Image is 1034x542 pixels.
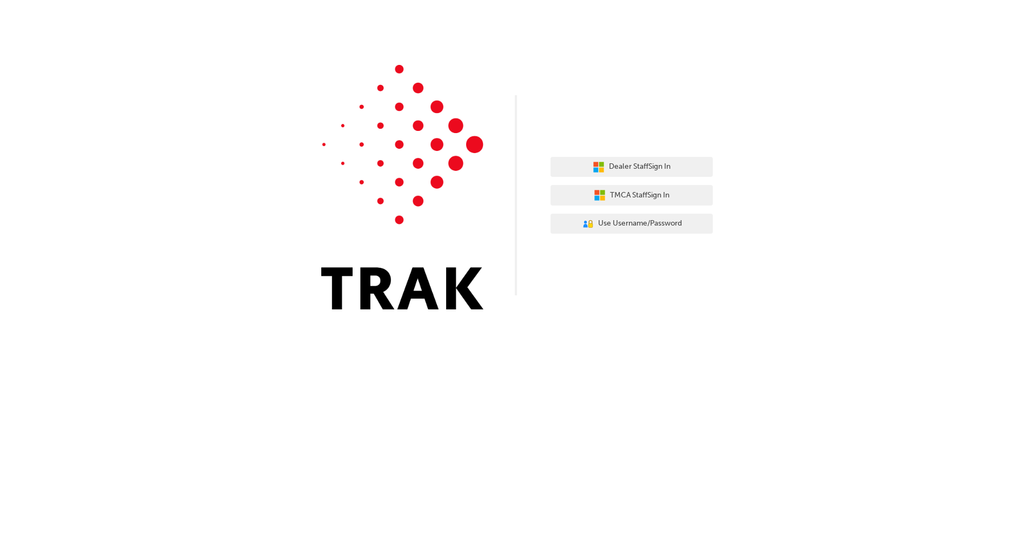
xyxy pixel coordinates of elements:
span: Dealer Staff Sign In [609,161,671,173]
button: Use Username/Password [551,214,713,234]
span: TMCA Staff Sign In [610,189,670,202]
button: TMCA StaffSign In [551,185,713,206]
button: Dealer StaffSign In [551,157,713,177]
span: Use Username/Password [598,217,682,230]
iframe: Intercom live chat [997,505,1023,531]
img: Trak [321,65,483,309]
